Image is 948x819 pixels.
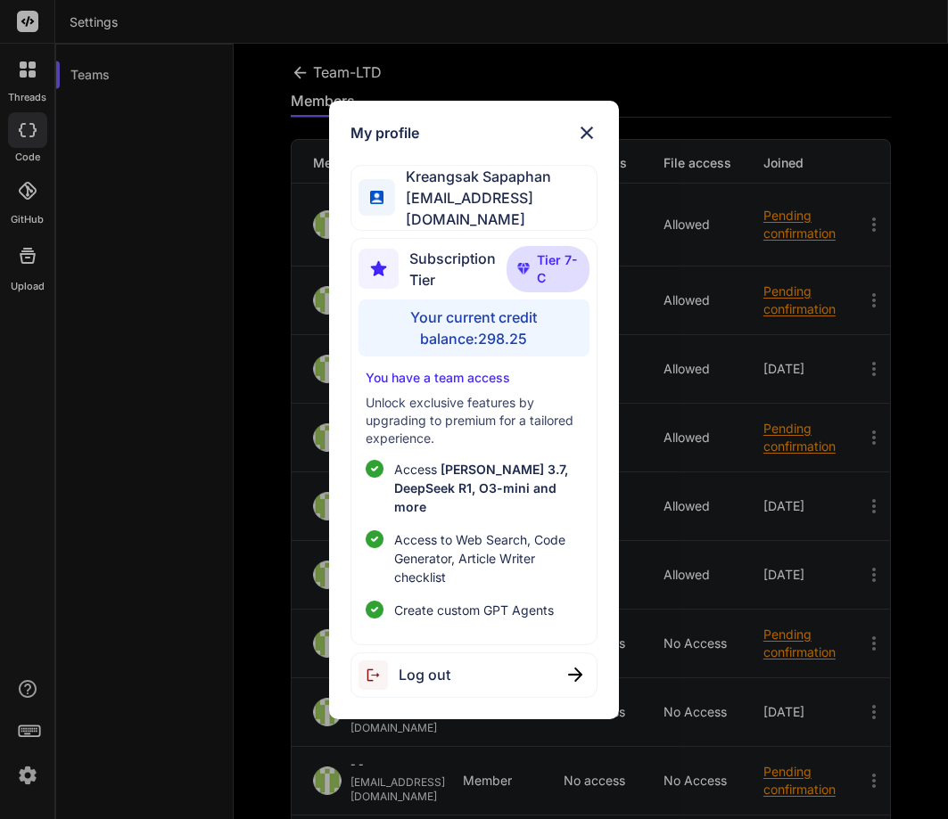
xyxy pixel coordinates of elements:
[576,122,598,143] img: close
[394,460,582,516] p: Access
[350,122,419,143] h1: My profile
[517,263,530,274] img: premium
[366,460,383,478] img: checklist
[395,187,597,230] span: [EMAIL_ADDRESS][DOMAIN_NAME]
[568,667,582,682] img: close
[394,462,568,514] span: [PERSON_NAME] 3.7, DeepSeek R1, O3-mini and more
[395,166,597,187] span: Kreangsak Sapaphan
[359,660,399,690] img: logout
[370,191,383,204] img: profile
[537,251,579,287] span: Tier 7-C
[366,369,582,387] p: You have a team access
[394,601,554,619] span: Create custom GPT Agents
[409,248,507,291] span: Subscription Tier
[366,601,383,618] img: checklist
[366,530,383,548] img: checklist
[399,664,450,685] span: Log out
[359,249,399,289] img: subscription
[366,394,582,447] p: Unlock exclusive features by upgrading to premium for a tailored experience.
[359,299,589,356] div: Your current credit balance: 298.25
[394,530,582,586] span: Access to Web Search, Code Generator, Article Writer checklist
